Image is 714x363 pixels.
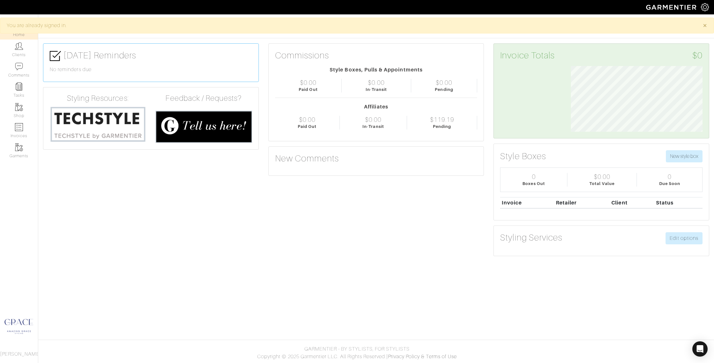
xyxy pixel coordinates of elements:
th: Retailer [554,197,610,208]
div: Paid Out [299,86,317,93]
h3: Styling Services [500,232,562,243]
span: $0 [692,50,703,61]
div: Paid Out [298,123,317,130]
img: comment-icon-a0a6a9ef722e966f86d9cbdc48e553b5cf19dbc54f86b18d962a5391bc8f6eb6.png [15,63,23,70]
img: check-box-icon-36a4915ff3ba2bd8f6e4f29bc755bb66becd62c870f447fc0dd1365fcfddab58.png [50,50,61,62]
div: $0.00 [300,79,317,86]
a: Edit options [666,232,703,244]
div: $0.00 [299,116,316,123]
div: Style Boxes, Pulls & Appointments [275,66,477,74]
img: gear-icon-white-bd11855cb880d31180b6d7d6211b90ccbf57a29d726f0c71d8c61bd08dd39cc2.png [701,3,709,11]
span: Copyright © 2025 Garmentier LLC. All Rights Reserved. [257,354,386,359]
h6: No reminders due [50,67,252,73]
img: feedback_requests-3821251ac2bd56c73c230f3229a5b25d6eb027adea667894f41107c140538ee0.png [156,111,252,143]
img: garments-icon-b7da505a4dc4fd61783c78ac3ca0ef83fa9d6f193b1c9dc38574b1d14d53ca28.png [15,143,23,151]
h3: New Comments [275,153,477,164]
img: orders-icon-0abe47150d42831381b5fb84f609e132dff9fe21cb692f30cb5eec754e2cba89.png [15,123,23,131]
div: Open Intercom Messenger [692,341,708,357]
div: Pending [433,123,451,130]
div: You are already signed in. [7,22,693,29]
div: Due Soon [659,181,680,187]
div: 0 [668,173,672,181]
div: 0 [532,173,536,181]
div: $0.00 [368,79,384,86]
h3: [DATE] Reminders [50,50,252,62]
div: $0.00 [436,79,452,86]
h3: Invoice Totals [500,50,703,61]
div: In-Transit [366,86,387,93]
img: garmentier-logo-header-white-b43fb05a5012e4ada735d5af1a66efaba907eab6374d6393d1fbf88cb4ef424d.png [643,2,701,13]
div: $0.00 [365,116,382,123]
h4: Feedback / Requests? [156,94,252,103]
h3: Commissions [275,50,329,61]
a: Privacy Policy & Terms of Use [388,354,457,359]
h3: Style Boxes [500,151,546,162]
th: Status [654,197,703,208]
button: New style box [666,150,703,162]
span: × [703,21,707,30]
div: Boxes Out [522,181,545,187]
th: Invoice [500,197,554,208]
img: garments-icon-b7da505a4dc4fd61783c78ac3ca0ef83fa9d6f193b1c9dc38574b1d14d53ca28.png [15,103,23,111]
h4: Styling Resources: [50,94,146,103]
div: Affiliates [275,103,477,111]
div: $119.19 [430,116,454,123]
div: Pending [435,86,453,93]
div: $0.00 [594,173,610,181]
th: Client [610,197,654,208]
div: Total Value [589,181,615,187]
img: reminder-icon-8004d30b9f0a5d33ae49ab947aed9ed385cf756f9e5892f1edd6e32f2345188e.png [15,83,23,91]
img: techstyle-93310999766a10050dc78ceb7f971a75838126fd19372ce40ba20cdf6a89b94b.png [50,106,146,143]
img: clients-icon-6bae9207a08558b7cb47a8932f037763ab4055f8c8b6bfacd5dc20c3e0201464.png [15,42,23,50]
div: In-Transit [362,123,384,130]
